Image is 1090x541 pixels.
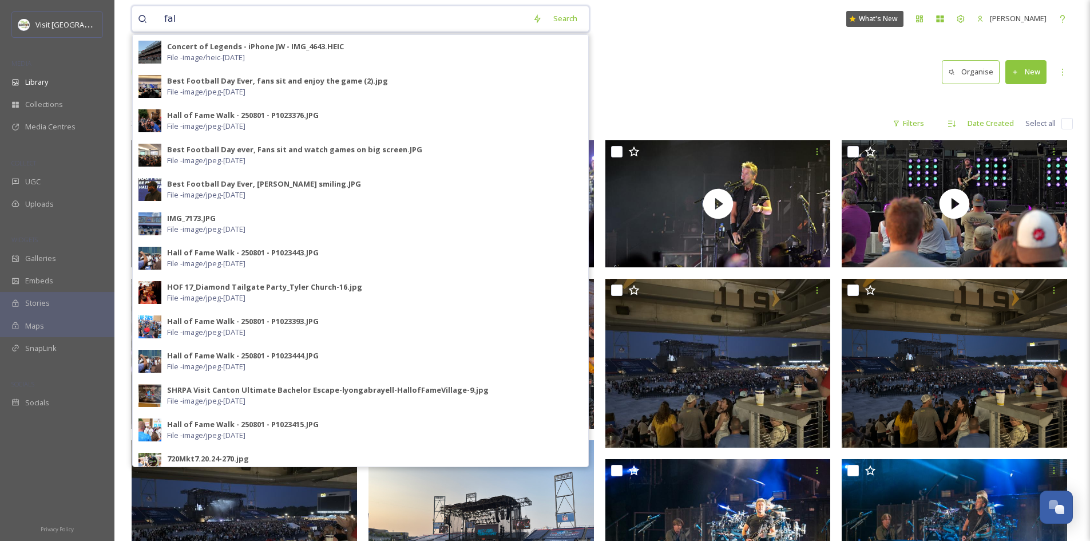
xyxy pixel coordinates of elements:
[167,155,245,166] span: File - image/jpeg - [DATE]
[167,350,319,361] div: Hall of Fame Walk - 250801 - P1023444.JPG
[132,279,357,429] img: thumbnail
[167,396,245,406] span: File - image/jpeg - [DATE]
[25,397,49,408] span: Socials
[167,76,388,86] div: Best Football Day Ever, fans sit and enjoy the game (2).jpg
[167,419,319,430] div: Hall of Fame Walk - 250801 - P1023415.JPG
[138,212,161,235] img: 18e84731-c9b1-4046-a061-b88064575337.jpg
[25,298,50,309] span: Stories
[167,430,245,441] span: File - image/jpeg - [DATE]
[167,86,245,97] span: File - image/jpeg - [DATE]
[25,121,76,132] span: Media Centres
[942,60,1005,84] a: Organise
[605,279,831,448] img: Concert of Legends - iPhone JW - IMG_4668.HEIC
[167,110,319,121] div: Hall of Fame Walk - 250801 - P1023376.JPG
[842,140,1067,267] img: thumbnail
[138,350,161,373] img: 5bbb43e8-d11c-44eb-8867-89588f5515dd.jpg
[138,109,161,132] img: 83903386-e7a1-4115-ad9a-815f1fffae18.jpg
[138,178,161,201] img: f168749e-ebe5-4b84-96fc-b230f6a68dac.jpg
[167,385,489,396] div: SHRPA Visit Canton Ultimate Bachelor Escape-lyongabrayell-HallofFameVillage-9.jpg
[167,224,245,235] span: File - image/jpeg - [DATE]
[132,140,357,267] img: thumbnail
[25,343,57,354] span: SnapLink
[138,281,161,304] img: 73883844-629d-4b71-922c-852d796b3334.jpg
[138,41,161,64] img: 1bbb9511-58d9-4393-876a-de70a189c9eb.jpg
[167,52,245,63] span: File - image/heic - [DATE]
[167,179,361,189] div: Best Football Day Ever, [PERSON_NAME] smiling.JPG
[25,99,63,110] span: Collections
[167,327,245,338] span: File - image/jpeg - [DATE]
[158,6,527,31] input: Search your library
[1040,491,1073,524] button: Open Chat
[167,189,245,200] span: File - image/jpeg - [DATE]
[25,77,48,88] span: Library
[971,7,1052,30] a: [PERSON_NAME]
[167,282,362,293] div: HOF 17_Diamond Tailgate Party_Tyler Church-16.jpg
[167,144,422,155] div: Best Football Day ever, Fans sit and watch games on big screen.JPG
[138,247,161,270] img: 24dc2b3d-ef83-43cb-bc9a-767316e08d28.jpg
[11,380,34,388] span: SOCIALS
[842,279,1067,448] img: Concert of Legends - iPhone JW - IMG_4667.HEIC
[25,176,41,187] span: UGC
[138,418,161,441] img: 71d00f95-d3c5-41d5-87a8-278c48cebe0a.jpg
[25,321,44,331] span: Maps
[887,112,930,135] div: Filters
[18,19,30,30] img: download.jpeg
[167,121,245,132] span: File - image/jpeg - [DATE]
[11,59,31,68] span: MEDIA
[167,213,216,224] div: IMG_7173.JPG
[25,275,53,286] span: Embeds
[1025,118,1056,129] span: Select all
[25,253,56,264] span: Galleries
[138,384,161,407] img: 12be9f7b-5c87-4c60-bb25-b290f2064675.jpg
[167,247,319,258] div: Hall of Fame Walk - 250801 - P1023443.JPG
[138,315,161,338] img: 9a756ec0-b40e-493d-a663-928c3fa2f585.jpg
[132,118,154,129] span: 24 file s
[1005,60,1047,84] button: New
[605,140,831,267] img: thumbnail
[167,41,344,52] div: Concert of Legends - iPhone JW - IMG_4643.HEIC
[138,75,161,98] img: 2ab344fd-ad45-4190-91b8-9ea85158fa7c.jpg
[548,7,583,30] div: Search
[167,453,249,464] div: 720Mkt7.20.24-270.jpg
[11,159,36,167] span: COLLECT
[942,60,1000,84] button: Organise
[35,19,124,30] span: Visit [GEOGRAPHIC_DATA]
[138,453,161,476] img: edb197be-0138-43a1-b97d-5820e9c50211.jpg
[167,258,245,269] span: File - image/jpeg - [DATE]
[138,144,161,167] img: 47981a11-2ee6-469a-8030-c154686f3ab6.jpg
[167,464,245,475] span: File - image/jpeg - [DATE]
[25,199,54,210] span: Uploads
[11,235,38,244] span: WIDGETS
[167,316,319,327] div: Hall of Fame Walk - 250801 - P1023393.JPG
[846,11,903,27] a: What's New
[990,13,1047,23] span: [PERSON_NAME]
[167,361,245,372] span: File - image/jpeg - [DATE]
[41,526,74,533] span: Privacy Policy
[41,522,74,535] a: Privacy Policy
[962,112,1020,135] div: Date Created
[167,293,245,303] span: File - image/jpeg - [DATE]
